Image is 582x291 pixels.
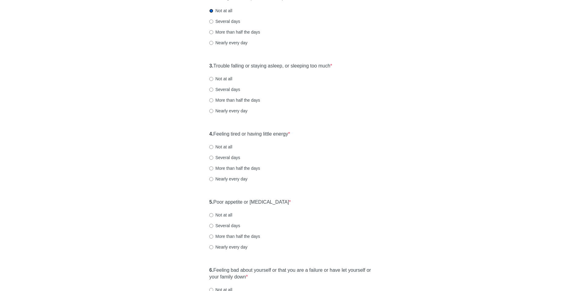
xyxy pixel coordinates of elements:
label: Trouble falling or staying asleep, or sleeping too much [209,63,332,70]
label: Not at all [209,8,232,14]
label: Not at all [209,144,232,150]
strong: 6. [209,267,213,273]
strong: 5. [209,199,213,205]
input: Nearly every day [209,177,213,181]
strong: 3. [209,63,213,68]
input: Not at all [209,145,213,149]
input: Several days [209,224,213,228]
label: More than half the days [209,165,260,171]
input: More than half the days [209,98,213,102]
label: More than half the days [209,233,260,239]
input: More than half the days [209,30,213,34]
label: Poor appetite or [MEDICAL_DATA] [209,199,291,206]
label: Several days [209,86,240,93]
input: Nearly every day [209,109,213,113]
input: Not at all [209,9,213,13]
input: More than half the days [209,166,213,170]
label: More than half the days [209,29,260,35]
input: Nearly every day [209,245,213,249]
label: Several days [209,18,240,24]
input: Not at all [209,213,213,217]
input: Several days [209,20,213,24]
label: Nearly every day [209,108,247,114]
label: Not at all [209,76,232,82]
input: Several days [209,156,213,160]
label: More than half the days [209,97,260,103]
label: Several days [209,223,240,229]
label: Nearly every day [209,176,247,182]
label: Not at all [209,212,232,218]
label: Feeling tired or having little energy [209,131,290,138]
label: Nearly every day [209,40,247,46]
input: Nearly every day [209,41,213,45]
label: Feeling bad about yourself or that you are a failure or have let yourself or your family down [209,267,373,281]
label: Nearly every day [209,244,247,250]
input: Not at all [209,77,213,81]
input: More than half the days [209,235,213,238]
input: Several days [209,88,213,92]
label: Several days [209,155,240,161]
strong: 4. [209,131,213,136]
